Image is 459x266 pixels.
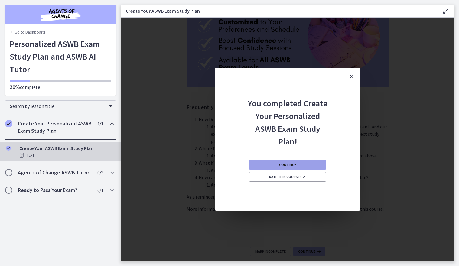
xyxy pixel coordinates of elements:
a: Go to Dashboard [10,29,45,35]
span: 0 / 1 [97,187,103,194]
button: Continue [249,160,326,170]
span: Continue [279,162,296,167]
a: Rate this course! Opens in a new window [249,172,326,182]
p: complete [10,83,111,91]
div: Create Your ASWB Exam Study Plan [19,144,114,159]
i: Completed [5,120,12,127]
span: 0 / 3 [97,169,103,176]
i: Opens in a new window [302,175,306,179]
button: Close [343,68,360,85]
h2: You completed Create Your Personalized ASWB Exam Study Plan! [248,85,327,148]
span: Rate this course! [269,174,306,179]
h2: Create Your Personalized ASWB Exam Study Plan [18,120,92,135]
span: Search by lesson title [10,103,106,109]
img: Agents of Change [24,7,97,22]
span: 1 / 1 [97,120,103,127]
h3: Create Your ASWB Exam Study Plan [126,7,432,15]
h2: Ready to Pass Your Exam? [18,187,92,194]
div: Text [19,152,114,159]
h1: Personalized ASWB Exam Study Plan and ASWB AI Tutor [10,37,111,76]
div: Search by lesson title [5,100,116,112]
span: 20% [10,83,20,90]
h2: Agents of Change ASWB Tutor [18,169,92,176]
i: Completed [6,146,11,151]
